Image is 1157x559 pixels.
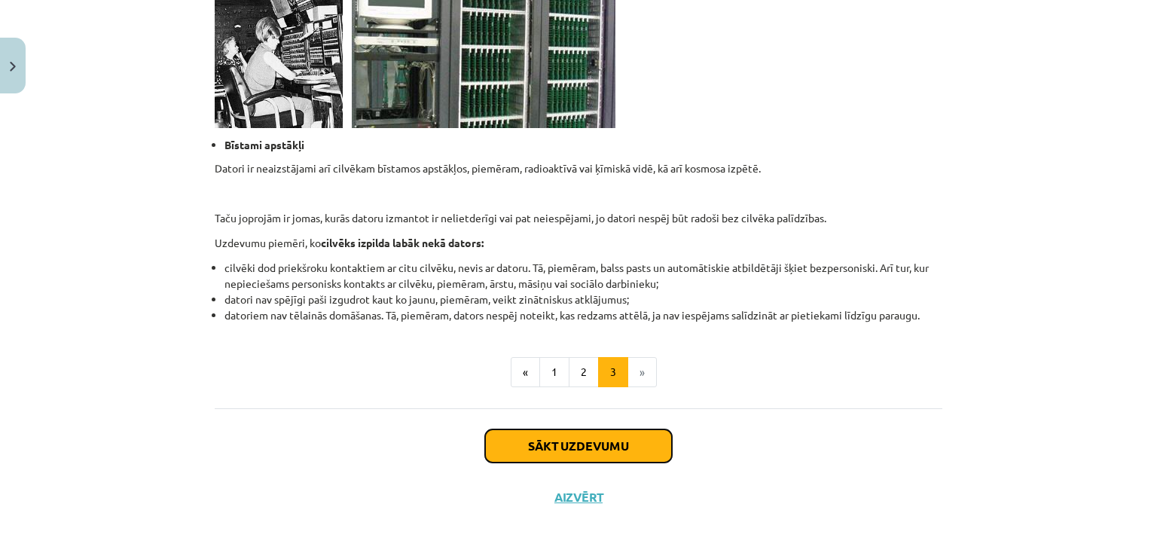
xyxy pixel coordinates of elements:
[224,307,942,323] li: datoriem nav tēlainās domāšanas. Tā, piemēram, dators nespēj noteikt, kas redzams attēlā, ja nav ...
[215,210,942,226] p: Taču joprojām ir jomas, kurās datoru izmantot ir nelietderīgi vai pat neiespējami, jo datori nesp...
[215,235,942,251] p: Uzdevumu piemēri, ko
[569,357,599,387] button: 2
[485,429,672,463] button: Sākt uzdevumu
[224,292,942,307] li: datori nav spējīgi paši izgudrot kaut ko jaunu, piemēram, veikt zinātniskus atklājumus;
[215,357,942,387] nav: Page navigation example
[511,357,540,387] button: «
[539,357,569,387] button: 1
[224,138,304,151] strong: Bīstami apstākļi
[598,357,628,387] button: 3
[224,260,942,292] li: cilvēki dod priekšroku kontaktiem ar citu cilvēku, nevis ar datoru. Tā, piemēram, balss pasts un ...
[10,62,16,72] img: icon-close-lesson-0947bae3869378f0d4975bcd49f059093ad1ed9edebbc8119c70593378902aed.svg
[215,160,942,176] p: Datori ir neaizstājami arī cilvēkam bīstamos apstākļos, piemēram, radioaktīvā vai ķīmiskā vidē, k...
[550,490,607,505] button: Aizvērt
[321,236,484,249] strong: cilvēks izpilda labāk nekā dators:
